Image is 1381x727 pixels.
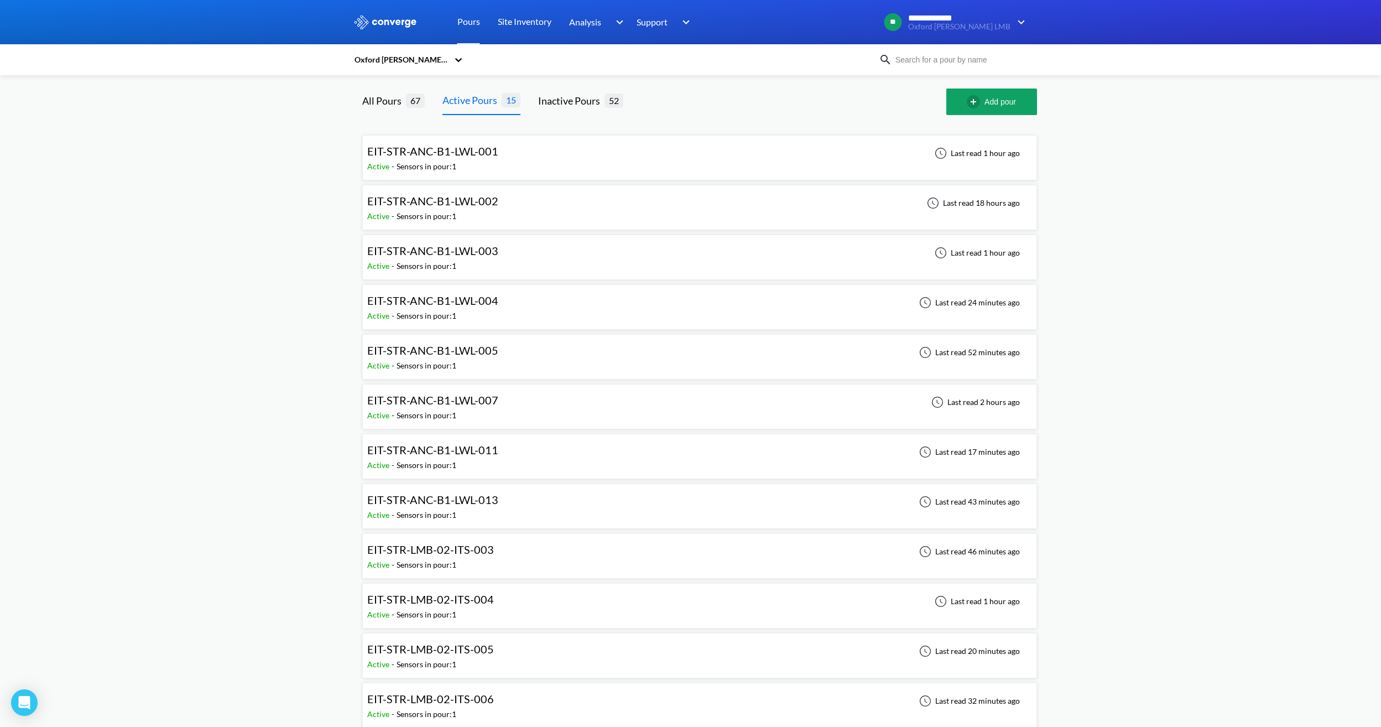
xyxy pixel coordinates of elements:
span: Active [367,610,392,619]
div: Sensors in pour: 1 [397,708,456,720]
span: Active [367,460,392,470]
a: EIT-STR-LMB-02-ITS-003Active-Sensors in pour:1Last read 46 minutes ago [362,546,1037,555]
span: EIT-STR-ANC-B1-LWL-003 [367,244,498,257]
span: 67 [406,94,425,107]
a: EIT-STR-ANC-B1-LWL-004Active-Sensors in pour:1Last read 24 minutes ago [362,297,1037,307]
div: Sensors in pour: 1 [397,310,456,322]
span: Active [367,560,392,569]
span: EIT-STR-ANC-B1-LWL-013 [367,493,498,506]
img: downArrow.svg [608,15,626,29]
img: downArrow.svg [675,15,693,29]
span: Active [367,660,392,669]
span: EIT-STR-ANC-B1-LWL-005 [367,344,498,357]
span: Active [367,261,392,271]
a: EIT-STR-LMB-02-ITS-005Active-Sensors in pour:1Last read 20 minutes ago [362,646,1037,655]
div: Open Intercom Messenger [11,689,38,716]
div: Inactive Pours [538,93,604,108]
span: 52 [604,94,623,107]
div: Last read 52 minutes ago [913,346,1023,359]
div: Active Pours [442,92,502,108]
a: EIT-STR-ANC-B1-LWL-013Active-Sensors in pour:1Last read 43 minutes ago [362,496,1037,506]
span: EIT-STR-ANC-B1-LWL-001 [367,144,498,158]
a: EIT-STR-LMB-02-ITS-006Active-Sensors in pour:1Last read 32 minutes ago [362,695,1037,705]
span: EIT-STR-ANC-B1-LWL-002 [367,194,498,207]
div: Last read 1 hour ago [929,595,1023,608]
a: EIT-STR-ANC-B1-LWL-001Active-Sensors in pour:1Last read 1 hour ago [362,148,1037,157]
div: Oxford [PERSON_NAME] LMB [353,54,449,66]
span: - [392,709,397,719]
div: Last read 32 minutes ago [913,694,1023,708]
span: EIT-STR-ANC-B1-LWL-007 [367,393,498,407]
span: - [392,610,397,619]
img: add-circle-outline.svg [967,95,984,108]
span: EIT-STR-ANC-B1-LWL-011 [367,443,498,456]
div: Sensors in pour: 1 [397,409,456,422]
div: Sensors in pour: 1 [397,260,456,272]
div: Last read 20 minutes ago [913,645,1023,658]
div: Last read 17 minutes ago [913,445,1023,459]
input: Search for a pour by name [892,54,1026,66]
span: Active [367,311,392,320]
span: Active [367,709,392,719]
span: Active [367,411,392,420]
span: Active [367,211,392,221]
span: - [392,261,397,271]
div: Last read 18 hours ago [921,196,1023,210]
span: EIT-STR-ANC-B1-LWL-004 [367,294,498,307]
span: - [392,361,397,370]
a: EIT-STR-ANC-B1-LWL-002Active-Sensors in pour:1Last read 18 hours ago [362,198,1037,207]
span: Analysis [569,15,601,29]
span: - [392,460,397,470]
button: Add pour [946,89,1037,115]
div: Sensors in pour: 1 [397,210,456,222]
a: EIT-STR-LMB-02-ITS-004Active-Sensors in pour:1Last read 1 hour ago [362,596,1037,605]
img: downArrow.svg [1010,15,1028,29]
div: Sensors in pour: 1 [397,609,456,621]
div: Last read 1 hour ago [929,246,1023,259]
div: Sensors in pour: 1 [397,360,456,372]
div: Sensors in pour: 1 [397,509,456,521]
span: EIT-STR-LMB-02-ITS-006 [367,692,494,705]
div: Sensors in pour: 1 [397,559,456,571]
a: EIT-STR-ANC-B1-LWL-011Active-Sensors in pour:1Last read 17 minutes ago [362,446,1037,456]
div: Sensors in pour: 1 [397,658,456,671]
span: - [392,560,397,569]
span: - [392,411,397,420]
div: Last read 1 hour ago [929,147,1023,160]
span: Oxford [PERSON_NAME] LMB [908,23,1010,31]
a: EIT-STR-ANC-B1-LWL-007Active-Sensors in pour:1Last read 2 hours ago [362,397,1037,406]
span: 15 [502,93,520,107]
span: Active [367,510,392,520]
div: Last read 24 minutes ago [913,296,1023,309]
span: - [392,211,397,221]
span: Active [367,361,392,370]
div: All Pours [362,93,406,108]
span: EIT-STR-LMB-02-ITS-003 [367,543,494,556]
span: Support [637,15,668,29]
a: EIT-STR-ANC-B1-LWL-005Active-Sensors in pour:1Last read 52 minutes ago [362,347,1037,356]
span: - [392,162,397,171]
div: Sensors in pour: 1 [397,160,456,173]
span: Active [367,162,392,171]
div: Last read 46 minutes ago [913,545,1023,558]
span: - [392,311,397,320]
div: Sensors in pour: 1 [397,459,456,471]
span: EIT-STR-LMB-02-ITS-005 [367,642,494,656]
div: Last read 43 minutes ago [913,495,1023,508]
img: icon-search.svg [879,53,892,66]
div: Last read 2 hours ago [925,396,1023,409]
span: EIT-STR-LMB-02-ITS-004 [367,593,494,606]
span: - [392,660,397,669]
a: EIT-STR-ANC-B1-LWL-003Active-Sensors in pour:1Last read 1 hour ago [362,247,1037,257]
span: - [392,510,397,520]
img: logo_ewhite.svg [353,15,418,29]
